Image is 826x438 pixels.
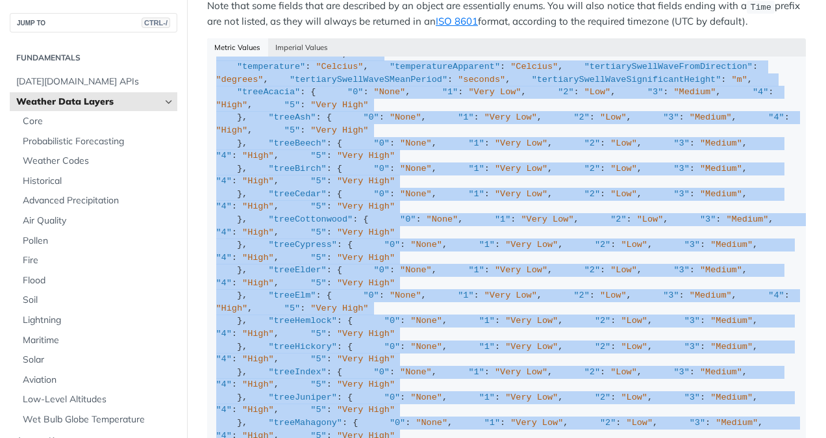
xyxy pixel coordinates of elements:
span: "Medium" [690,112,732,122]
span: "High" [242,253,274,263]
span: "Very Low" [495,164,547,174]
span: "0" [384,316,400,326]
span: "1" [479,393,495,402]
span: "2" [584,138,600,148]
span: "Very Low" [495,367,547,377]
span: "2" [574,112,590,122]
span: "2" [595,316,610,326]
span: "High" [242,405,274,415]
span: "3" [673,265,689,275]
span: Flood [23,274,174,287]
span: "None" [410,240,442,250]
span: "temperatureApparent" [390,62,500,71]
button: Imperial Values [268,38,336,57]
span: "mm" [321,49,342,59]
span: "0" [363,290,379,300]
span: "None" [400,138,432,148]
span: "Very Low" [495,138,547,148]
span: "seconds" [458,75,505,84]
a: Solar [16,350,177,370]
span: "4" [216,201,232,211]
span: "4" [216,380,232,389]
span: "m" [732,75,747,84]
span: "2" [610,214,626,224]
span: "0" [384,393,400,402]
span: "treeJuniper" [269,393,337,402]
span: "4" [216,176,232,186]
span: "Medium" [710,393,753,402]
span: "None" [410,393,442,402]
span: Historical [23,175,174,188]
span: "treeAsh" [269,112,316,122]
span: "Medium" [700,189,742,199]
span: "Low" [621,393,647,402]
span: "High" [242,227,274,237]
span: "4" [768,112,784,122]
span: "None" [400,367,432,377]
a: Core [16,112,177,131]
span: "5" [310,278,326,288]
span: "3" [663,290,679,300]
span: "5" [310,227,326,237]
span: "treeElm" [269,290,316,300]
span: "Medium" [700,138,742,148]
span: "5" [310,253,326,263]
span: "Very Low" [505,393,558,402]
span: "1" [479,342,495,352]
span: Solar [23,354,174,367]
span: "5" [310,151,326,161]
span: "Low" [600,290,627,300]
a: Flood [16,271,177,290]
span: "treeCypress" [269,240,337,250]
span: "Very Low" [505,342,558,352]
span: "Very Low" [505,240,558,250]
span: "1" [468,265,484,275]
span: "Very Low" [505,316,558,326]
span: "tertiarySwellWaveFromDirection" [584,62,753,71]
span: "3" [684,393,700,402]
span: Wet Bulb Globe Temperature [23,413,174,426]
span: "1" [479,240,495,250]
span: Advanced Precipitation [23,194,174,207]
span: "5" [310,405,326,415]
span: "4" [768,290,784,300]
a: Aviation [16,370,177,390]
span: "treeElder" [269,265,327,275]
span: "0" [384,342,400,352]
span: "1" [479,316,495,326]
span: Soil [23,294,174,307]
span: "2" [595,393,610,402]
a: Maritime [16,331,177,350]
span: "1" [468,164,484,174]
span: "High" [242,329,274,339]
a: [DATE][DOMAIN_NAME] APIs [10,72,177,92]
span: Probabilistic Forecasting [23,135,174,148]
span: "5" [284,303,300,313]
span: "Very High" [337,151,395,161]
span: "Low" [610,164,637,174]
span: "2" [584,164,600,174]
span: CTRL-/ [142,18,170,28]
span: "3" [673,189,689,199]
span: "2" [574,290,590,300]
span: "treeBirch" [269,164,327,174]
span: "Very Low" [468,87,521,97]
a: Soil [16,290,177,310]
span: Maritime [23,334,174,347]
a: Probabilistic Forecasting [16,132,177,151]
span: "Very High" [337,405,395,415]
span: "Medium" [690,290,732,300]
span: "1" [484,418,500,428]
a: ISO 8601 [436,15,478,27]
span: "4" [216,253,232,263]
span: "2" [600,418,616,428]
span: Low-Level Altitudes [23,393,174,406]
span: "None" [374,87,406,97]
a: Low-Level Altitudes [16,390,177,409]
span: "Very High" [337,354,395,364]
span: "High" [216,125,248,135]
span: Fire [23,254,174,267]
span: "None" [416,418,447,428]
span: "Low" [610,265,637,275]
span: "temperature" [237,62,305,71]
